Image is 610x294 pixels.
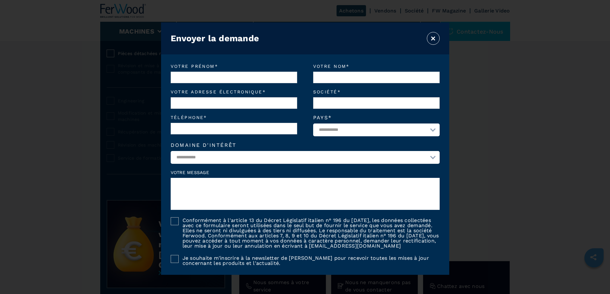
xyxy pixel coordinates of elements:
input: Votre prénom* [171,72,297,83]
em: Société [313,90,440,94]
input: Votre adresse électronique* [171,97,297,109]
em: Téléphone [171,115,297,120]
button: × [427,32,440,45]
label: Domaine d'intérêt [171,143,440,148]
input: Votre nom* [313,72,440,83]
input: Société* [313,97,440,109]
em: Votre prénom [171,64,297,68]
em: Votre nom [313,64,440,68]
label: Je souhaite m'inscrire à la newsletter de [PERSON_NAME] pour recevoir toutes les mises à jour con... [179,255,440,266]
input: Téléphone* [171,123,297,134]
label: Votre Message [171,170,440,175]
em: Votre adresse électronique [171,90,297,94]
label: Conformément à l'article 13 du Décret Législatif italien n° 196 du [DATE], les données collectées... [179,217,440,249]
h3: Envoyer la demande [171,33,259,44]
label: Pays [313,115,440,120]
